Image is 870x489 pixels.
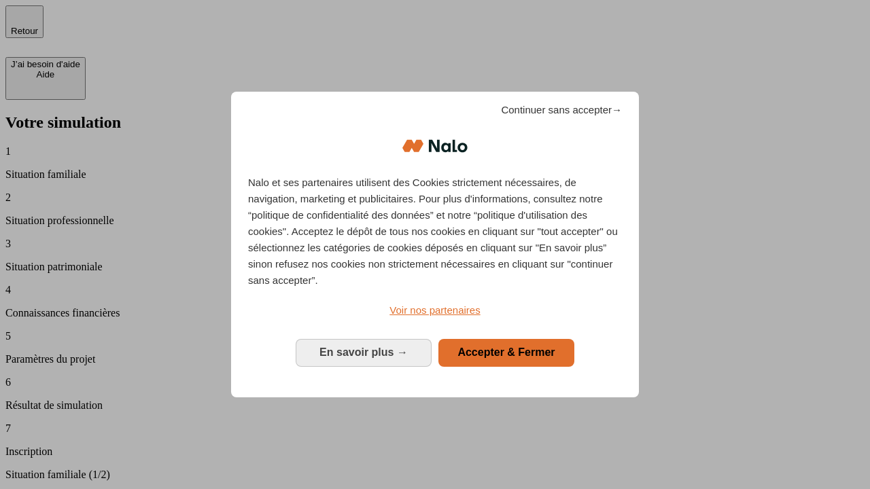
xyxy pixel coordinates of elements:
button: Accepter & Fermer: Accepter notre traitement des données et fermer [438,339,574,366]
span: En savoir plus → [319,346,408,358]
div: Bienvenue chez Nalo Gestion du consentement [231,92,639,397]
a: Voir nos partenaires [248,302,622,319]
span: Accepter & Fermer [457,346,555,358]
button: En savoir plus: Configurer vos consentements [296,339,432,366]
p: Nalo et ses partenaires utilisent des Cookies strictement nécessaires, de navigation, marketing e... [248,175,622,289]
span: Continuer sans accepter→ [501,102,622,118]
img: Logo [402,126,468,166]
span: Voir nos partenaires [389,304,480,316]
